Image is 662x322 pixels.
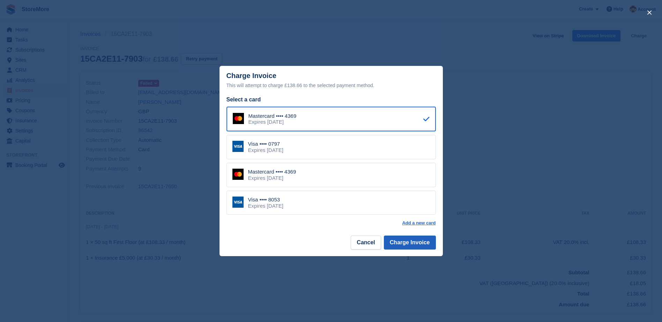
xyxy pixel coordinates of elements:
div: Visa •••• 0797 [248,141,283,147]
img: Visa Logo [232,197,244,208]
img: Visa Logo [232,141,244,152]
div: Expires [DATE] [248,175,296,181]
div: Mastercard •••• 4369 [248,113,297,119]
div: This will attempt to charge £138.66 to the selected payment method. [226,81,436,90]
img: Mastercard Logo [233,113,244,124]
a: Add a new card [402,220,436,226]
div: Visa •••• 8053 [248,197,283,203]
div: Expires [DATE] [248,203,283,209]
button: Charge Invoice [384,236,436,250]
button: Cancel [351,236,381,250]
button: close [644,7,655,18]
img: Mastercard Logo [232,169,244,180]
div: Expires [DATE] [248,147,283,153]
div: Mastercard •••• 4369 [248,169,296,175]
div: Charge Invoice [226,72,436,90]
div: Expires [DATE] [248,119,297,125]
div: Select a card [226,95,436,104]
